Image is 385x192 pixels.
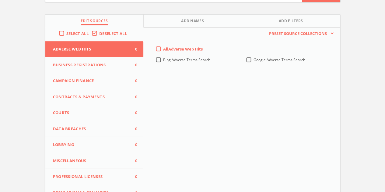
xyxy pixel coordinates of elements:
[45,137,144,153] button: Lobbying0
[266,31,330,37] span: Preset Source Collections
[45,41,144,57] button: Adverse Web Hits0
[128,142,137,148] span: 0
[45,153,144,169] button: Miscellaneous0
[45,89,144,105] button: Contracts & Payments0
[45,169,144,185] button: Professional Licenses0
[242,15,340,28] button: Add Filters
[279,18,303,25] span: Add Filters
[163,57,210,62] span: Bing Adverse Terms Search
[81,18,108,25] span: Edit Sources
[128,46,137,52] span: 0
[53,174,128,180] span: Professional Licenses
[53,46,128,52] span: Adverse Web Hits
[53,142,128,148] span: Lobbying
[53,158,128,164] span: Miscellaneous
[53,94,128,100] span: Contracts & Payments
[266,31,334,37] button: Preset Source Collections
[163,46,203,52] span: All Adverse Web Hits
[45,73,144,89] button: Campaign Finance0
[128,158,137,164] span: 0
[45,15,144,28] button: Edit Sources
[128,174,137,180] span: 0
[45,57,144,73] button: Business Registrations0
[99,31,127,36] span: Deselect All
[53,126,128,132] span: Data Breaches
[181,18,204,25] span: Add Names
[53,110,128,116] span: Courts
[66,31,89,36] span: Select All
[128,94,137,100] span: 0
[45,121,144,137] button: Data Breaches0
[128,62,137,68] span: 0
[254,57,305,62] span: Google Adverse Terms Search
[53,62,128,68] span: Business Registrations
[45,105,144,121] button: Courts0
[128,78,137,84] span: 0
[53,78,128,84] span: Campaign Finance
[128,110,137,116] span: 0
[144,15,242,28] button: Add Names
[128,126,137,132] span: 0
